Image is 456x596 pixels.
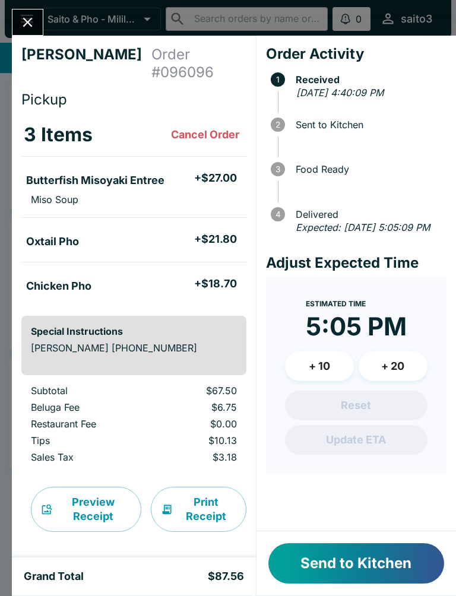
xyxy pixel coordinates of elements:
p: $3.18 [159,451,237,463]
p: Sales Tax [31,451,140,463]
h4: [PERSON_NAME] [21,46,151,81]
p: $0.00 [159,418,237,430]
text: 4 [275,210,280,219]
h5: $87.56 [208,569,244,584]
time: 5:05 PM [306,311,407,342]
table: orders table [21,113,246,306]
p: Subtotal [31,385,140,397]
p: Beluga Fee [31,401,140,413]
h5: Oxtail Pho [26,234,79,249]
span: Sent to Kitchen [290,119,446,130]
h5: + $21.80 [194,232,237,246]
h5: Butterfish Misoyaki Entree [26,173,164,188]
button: Print Receipt [151,487,246,532]
span: Food Ready [290,164,446,175]
p: $10.13 [159,435,237,446]
h5: + $27.00 [194,171,237,185]
p: Miso Soup [31,194,78,205]
span: Pickup [21,91,67,108]
em: [DATE] 4:40:09 PM [296,87,384,99]
h4: Adjust Expected Time [266,254,446,272]
p: Tips [31,435,140,446]
button: Cancel Order [166,123,244,147]
button: Preview Receipt [31,487,141,532]
text: 1 [276,75,280,84]
button: + 10 [285,351,354,381]
h6: Special Instructions [31,325,237,337]
span: Received [290,74,446,85]
h3: 3 Items [24,123,93,147]
span: Estimated Time [306,299,366,308]
table: orders table [21,385,246,468]
text: 2 [275,120,280,129]
h5: + $18.70 [194,277,237,291]
button: + 20 [359,351,427,381]
h5: Chicken Pho [26,279,91,293]
button: Close [12,9,43,35]
p: [PERSON_NAME] [PHONE_NUMBER] [31,342,237,354]
button: Send to Kitchen [268,543,444,584]
p: Restaurant Fee [31,418,140,430]
h5: Grand Total [24,569,84,584]
h4: Order Activity [266,45,446,63]
span: Delivered [290,209,446,220]
p: $67.50 [159,385,237,397]
text: 3 [275,164,280,174]
em: Expected: [DATE] 5:05:09 PM [296,221,430,233]
h4: Order # 096096 [151,46,246,81]
p: $6.75 [159,401,237,413]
